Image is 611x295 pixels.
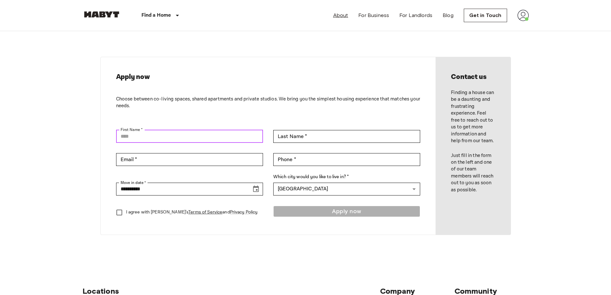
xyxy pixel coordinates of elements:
[358,12,389,19] a: For Business
[517,10,529,21] img: avatar
[451,152,495,194] p: Just fill in the form on the left and one of our team members will reach out to you as soon as po...
[333,12,348,19] a: About
[451,73,495,82] h2: Contact us
[121,180,146,186] label: Move in date
[188,209,222,215] a: Terms of Service
[116,96,420,109] p: Choose between co-living spaces, shared apartments and private studios. We bring you the simplest...
[141,12,171,19] p: Find a Home
[116,73,420,82] h2: Apply now
[126,209,258,216] p: I agree with [PERSON_NAME]'s and
[250,183,262,195] button: Choose date, selected date is Aug 17, 2025
[121,127,143,133] label: First Name *
[464,9,507,22] a: Get in Touch
[451,89,495,144] p: Finding a house can be a daunting and frustrating experience. Feel free to reach out to us to get...
[82,11,121,18] img: Habyt
[273,174,420,180] label: Which city would you like to live in? *
[443,12,454,19] a: Blog
[230,209,258,215] a: Privacy Policy
[399,12,432,19] a: For Landlords
[273,183,420,195] div: [GEOGRAPHIC_DATA]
